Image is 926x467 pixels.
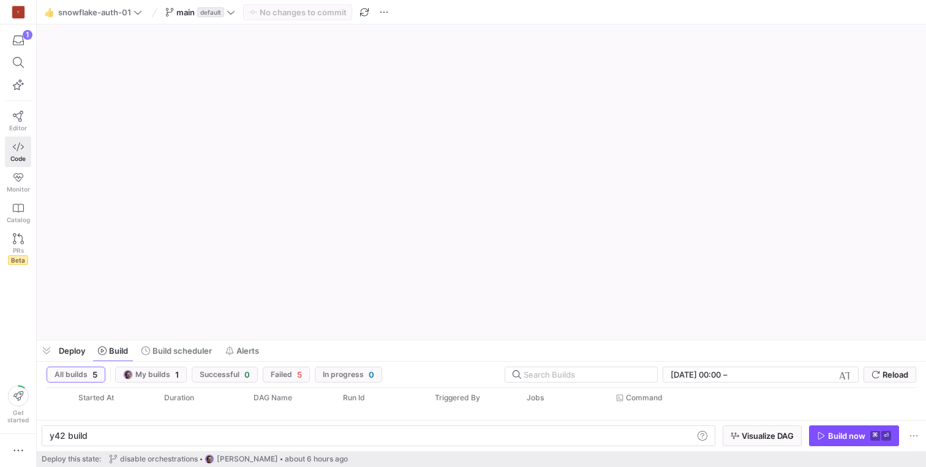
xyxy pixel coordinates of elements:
[5,228,31,270] a: PRsBeta
[336,408,427,437] div: b17fe2b7-c5c2-4183-a9c7-89999471fc89
[192,367,258,383] button: Successful0
[271,370,292,379] span: Failed
[164,394,194,402] span: Duration
[7,216,30,223] span: Catalog
[175,370,179,379] span: 1
[123,370,133,379] img: https://storage.googleapis.com/y42-prod-data-exchange/images/9mlvGdob1SBuJGjnK24K4byluFUhBXBzD3rX...
[205,454,214,464] img: https://storage.googleapis.com/y42-prod-data-exchange/images/9mlvGdob1SBuJGjnK24K4byluFUhBXBzD3rX...
[5,29,31,51] button: 1
[524,370,647,379] input: Search Builds
[236,346,259,356] span: Alerts
[671,370,721,379] input: Start datetime
[883,370,908,379] span: Reload
[12,6,24,18] div: T
[254,394,292,402] span: DAG Name
[369,370,374,379] span: 0
[8,255,28,265] span: Beta
[50,430,88,441] span: y42 build
[197,7,224,17] span: default
[58,7,131,17] span: snowflake-auth-01
[42,4,145,20] button: 👍snowflake-auth-01
[115,367,187,383] button: https://storage.googleapis.com/y42-prod-data-exchange/images/9mlvGdob1SBuJGjnK24K4byluFUhBXBzD3rX...
[5,106,31,136] a: Editor
[742,431,794,441] span: Visualize DAG
[59,346,85,356] span: Deploy
[323,370,364,379] span: In progress
[23,30,32,40] div: 1
[200,370,239,379] span: Successful
[7,409,29,424] span: Get started
[315,367,382,383] button: In progress0
[723,370,728,379] span: –
[92,340,134,361] button: Build
[78,394,114,402] span: Started At
[828,431,865,441] div: Build now
[870,431,880,441] kbd: ⌘
[42,455,101,463] span: Deploy this state:
[7,185,30,193] span: Monitor
[55,370,88,379] span: All builds
[162,4,238,20] button: maindefault
[626,394,663,402] span: Command
[10,155,26,162] span: Code
[9,124,27,132] span: Editor
[244,370,250,379] span: 0
[285,455,348,463] span: about 6 hours ago
[109,346,128,356] span: Build
[723,425,802,446] button: Visualize DAG
[527,394,544,402] span: Jobs
[881,431,891,441] kbd: ⏎
[5,136,31,167] a: Code
[5,381,31,428] button: Getstarted
[92,370,97,379] span: 5
[435,394,480,402] span: Triggered By
[217,455,278,463] span: [PERSON_NAME]
[120,455,198,463] span: disable orchestrations
[809,425,899,446] button: Build now⌘⏎
[136,340,217,361] button: Build scheduler
[106,451,351,467] button: disable orchestrationshttps://storage.googleapis.com/y42-prod-data-exchange/images/9mlvGdob1SBuJG...
[254,409,328,438] span: Ad hoc
[176,7,195,17] span: main
[47,367,105,383] button: All builds5
[45,8,53,17] span: 👍
[730,370,810,379] input: End datetime
[13,247,24,254] span: PRs
[5,198,31,228] a: Catalog
[297,370,302,379] span: 5
[5,2,31,23] a: T
[263,367,310,383] button: Failed5
[220,340,265,361] button: Alerts
[152,346,212,356] span: Build scheduler
[343,394,365,402] span: Run Id
[135,370,170,379] span: My builds
[5,167,31,198] a: Monitor
[864,367,916,383] button: Reload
